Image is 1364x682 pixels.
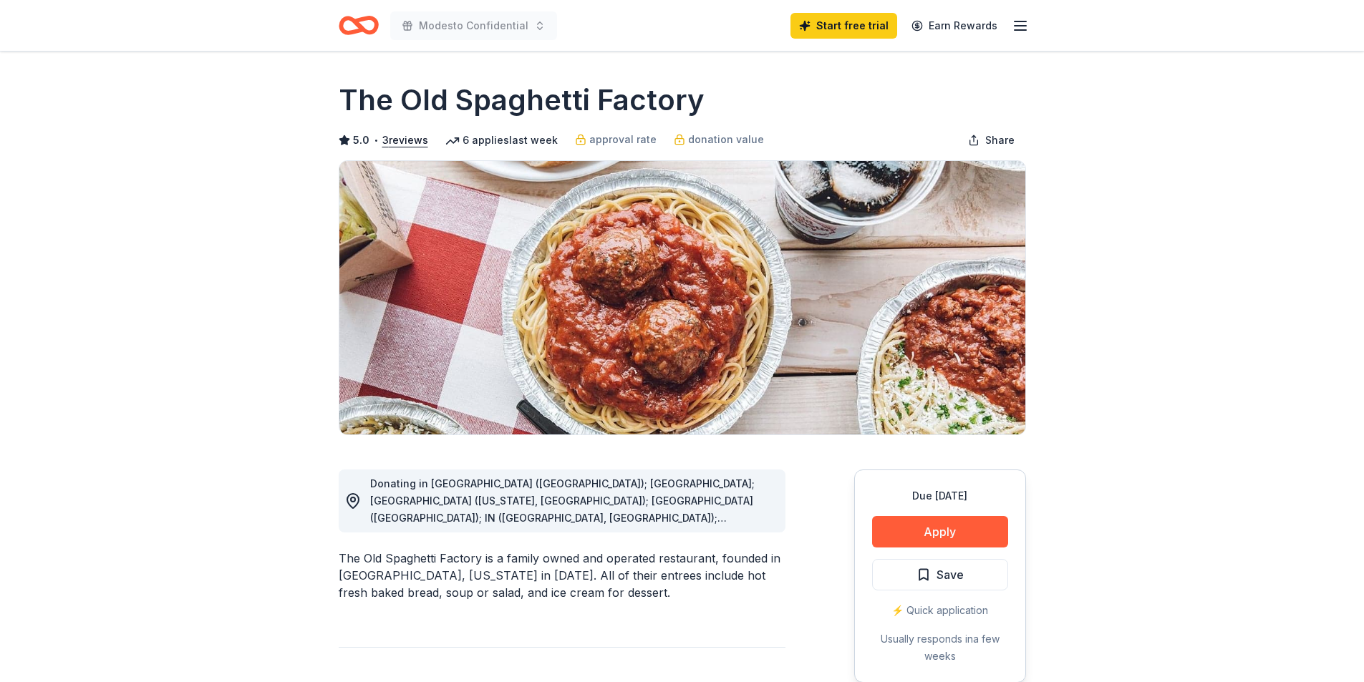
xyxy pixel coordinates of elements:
[390,11,557,40] button: Modesto Confidential
[589,131,657,148] span: approval rate
[339,161,1025,434] img: Image for The Old Spaghetti Factory
[872,602,1008,619] div: ⚡️ Quick application
[872,516,1008,547] button: Apply
[985,132,1015,149] span: Share
[445,132,558,149] div: 6 applies last week
[353,132,369,149] span: 5.0
[872,487,1008,505] div: Due [DATE]
[370,477,758,678] span: Donating in [GEOGRAPHIC_DATA] ([GEOGRAPHIC_DATA]); [GEOGRAPHIC_DATA]; [GEOGRAPHIC_DATA] ([US_STAT...
[790,13,897,39] a: Start free trial
[575,131,657,148] a: approval rate
[872,559,1008,590] button: Save
[339,80,705,120] h1: The Old Spaghetti Factory
[957,126,1026,155] button: Share
[373,135,378,146] span: •
[937,565,964,584] span: Save
[339,550,785,601] div: The Old Spaghetti Factory is a family owned and operated restaurant, founded in [GEOGRAPHIC_DATA]...
[382,132,428,149] button: 3reviews
[872,630,1008,665] div: Usually responds in a few weeks
[674,131,764,148] a: donation value
[903,13,1006,39] a: Earn Rewards
[339,9,379,42] a: Home
[419,17,528,34] span: Modesto Confidential
[688,131,764,148] span: donation value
